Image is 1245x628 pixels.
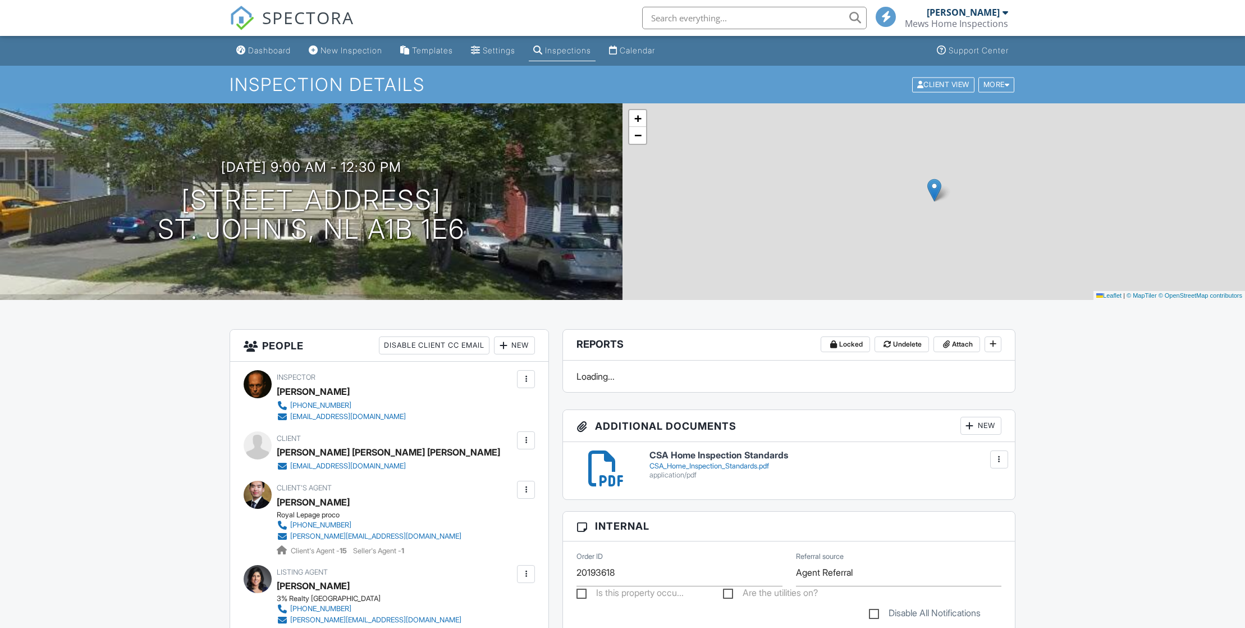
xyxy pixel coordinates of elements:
label: Order ID [576,552,603,562]
div: Inspections [545,45,591,55]
img: The Best Home Inspection Software - Spectora [230,6,254,30]
a: [EMAIL_ADDRESS][DOMAIN_NAME] [277,461,491,472]
h1: [STREET_ADDRESS] St. John's, NL A1B 1E6 [158,185,465,245]
img: Marker [927,179,941,202]
span: Client's Agent - [291,547,349,555]
input: Search everything... [642,7,867,29]
span: SPECTORA [262,6,354,29]
h3: Internal [563,512,1015,541]
a: Support Center [932,40,1013,61]
div: New [494,336,535,354]
span: Inspector [277,373,315,381]
a: [PHONE_NUMBER] [277,400,406,411]
div: 3% Realty [GEOGRAPHIC_DATA] [277,594,470,603]
h3: Additional Documents [563,410,1015,442]
h6: CSA Home Inspection Standards [649,450,1001,461]
label: Referral source [796,552,844,562]
a: Templates [396,40,457,61]
a: Leaflet [1096,292,1122,299]
div: [PHONE_NUMBER] [290,401,351,410]
a: [PHONE_NUMBER] [277,520,461,531]
span: Seller's Agent - [353,547,404,555]
span: Listing Agent [277,568,328,576]
span: | [1123,292,1125,299]
div: Royal Lepage proco [277,511,470,520]
div: [PHONE_NUMBER] [290,521,351,530]
a: [PERSON_NAME] [277,577,350,594]
a: © MapTiler [1127,292,1157,299]
a: Zoom out [629,127,646,144]
div: Client View [912,77,974,92]
div: Templates [412,45,453,55]
div: [PERSON_NAME] [PERSON_NAME] [PERSON_NAME] [277,444,500,461]
a: SPECTORA [230,15,354,39]
div: CSA_Home_Inspection_Standards.pdf [649,462,1001,471]
strong: 15 [340,547,347,555]
label: Is this property occupied? [576,588,684,602]
label: Are the utilities on? [723,588,818,602]
div: application/pdf [649,471,1001,480]
div: Mews Home Inspections [905,18,1008,29]
div: Dashboard [248,45,291,55]
a: [PERSON_NAME][EMAIL_ADDRESS][DOMAIN_NAME] [277,615,461,626]
a: © OpenStreetMap contributors [1159,292,1242,299]
div: New Inspection [321,45,382,55]
h3: [DATE] 9:00 am - 12:30 pm [221,160,401,175]
div: [PERSON_NAME][EMAIL_ADDRESS][DOMAIN_NAME] [290,616,461,625]
div: New [960,417,1001,435]
div: More [978,77,1015,92]
a: New Inspection [304,40,387,61]
a: [PHONE_NUMBER] [277,603,461,615]
a: Calendar [605,40,660,61]
div: [PERSON_NAME][EMAIL_ADDRESS][DOMAIN_NAME] [290,532,461,541]
span: − [634,128,642,142]
div: Support Center [949,45,1009,55]
label: Disable All Notifications [869,608,981,622]
a: Zoom in [629,110,646,127]
div: Settings [483,45,515,55]
a: [EMAIL_ADDRESS][DOMAIN_NAME] [277,411,406,422]
a: [PERSON_NAME] [277,494,350,511]
span: + [634,111,642,125]
a: Client View [911,80,977,88]
div: Disable Client CC Email [379,336,489,354]
a: Dashboard [232,40,295,61]
a: Inspections [529,40,596,61]
a: Settings [466,40,520,61]
h1: Inspection Details [230,75,1015,94]
div: [EMAIL_ADDRESS][DOMAIN_NAME] [290,462,406,471]
span: Client's Agent [277,484,332,492]
span: Client [277,434,301,443]
div: [PERSON_NAME] [927,7,1000,18]
div: [PERSON_NAME] [277,383,350,400]
a: [PERSON_NAME][EMAIL_ADDRESS][DOMAIN_NAME] [277,531,461,542]
a: CSA Home Inspection Standards CSA_Home_Inspection_Standards.pdf application/pdf [649,450,1001,479]
div: [EMAIL_ADDRESS][DOMAIN_NAME] [290,412,406,421]
div: Calendar [620,45,655,55]
div: [PHONE_NUMBER] [290,604,351,613]
h3: People [230,330,548,362]
strong: 1 [401,547,404,555]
